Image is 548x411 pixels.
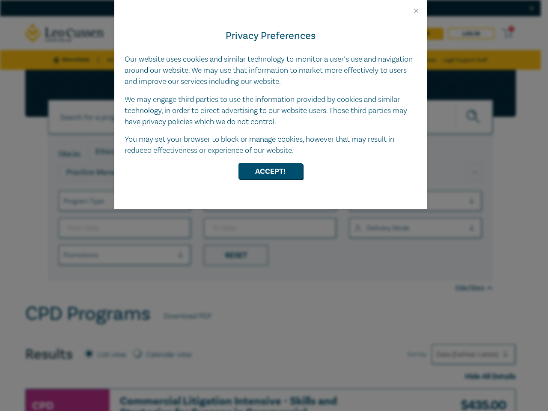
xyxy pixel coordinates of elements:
[125,134,417,156] p: You may set your browser to block or manage cookies, however that may result in reduced effective...
[412,7,420,15] button: Close
[125,54,417,87] p: Our website uses cookies and similar technology to monitor a user’s use and navigation around our...
[125,94,417,128] p: We may engage third parties to use the information provided by cookies and similar technology, in...
[238,163,303,179] button: Accept!
[125,28,417,44] h4: Privacy Preferences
